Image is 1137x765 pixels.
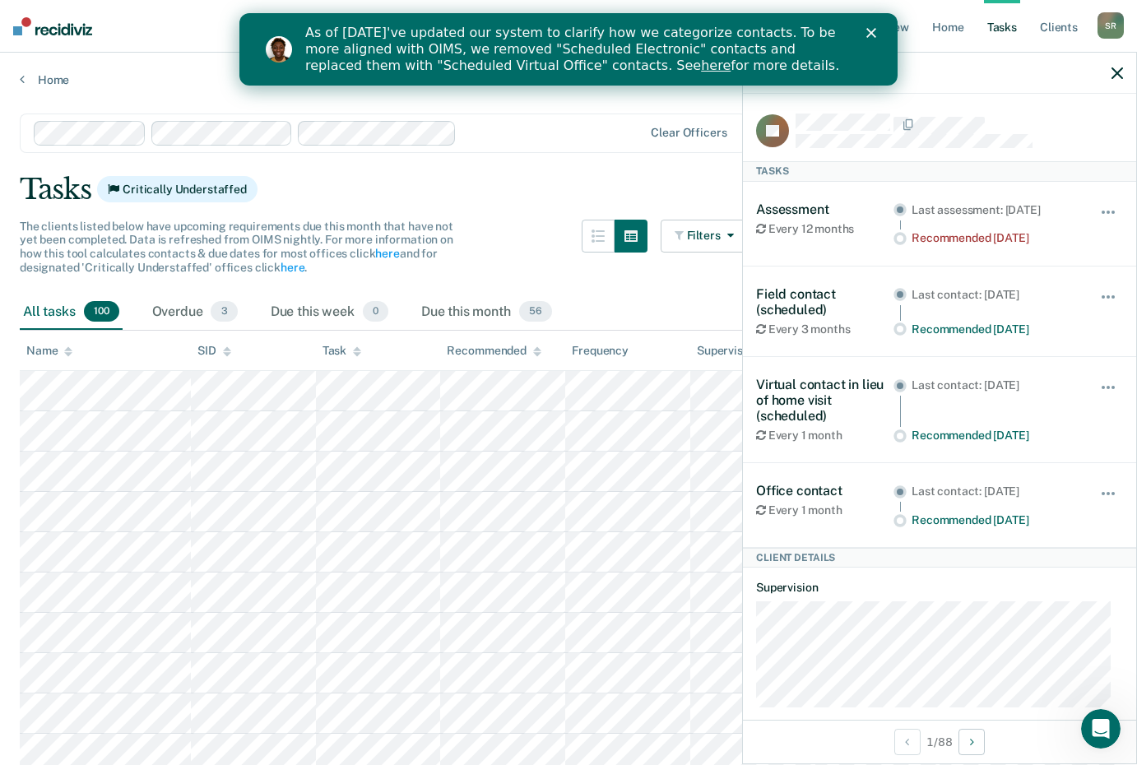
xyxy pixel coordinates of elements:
[20,72,1117,87] a: Home
[756,222,893,236] div: Every 12 months
[13,17,92,35] img: Recidiviz
[84,301,119,322] span: 100
[572,344,629,358] div: Frequency
[363,301,388,322] span: 0
[743,161,1136,181] div: Tasks
[756,581,1123,595] dt: Supervision
[756,286,893,318] div: Field contact (scheduled)
[519,301,552,322] span: 56
[20,173,1117,206] div: Tasks
[20,220,453,274] span: The clients listed below have upcoming requirements due this month that have not yet been complet...
[661,220,748,253] button: Filters
[447,344,541,358] div: Recommended
[958,729,985,755] button: Next Client
[20,294,123,331] div: All tasks
[239,13,898,86] iframe: Intercom live chat banner
[912,288,1077,302] div: Last contact: [DATE]
[756,483,893,498] div: Office contact
[756,322,893,336] div: Every 3 months
[267,294,392,331] div: Due this week
[651,126,726,140] div: Clear officers
[912,231,1077,245] div: Recommended [DATE]
[912,513,1077,527] div: Recommended [DATE]
[462,44,491,60] a: here
[912,322,1077,336] div: Recommended [DATE]
[375,247,399,260] a: here
[756,377,893,424] div: Virtual contact in lieu of home visit (scheduled)
[149,294,241,331] div: Overdue
[912,484,1077,498] div: Last contact: [DATE]
[756,202,893,217] div: Assessment
[912,429,1077,443] div: Recommended [DATE]
[1081,709,1121,749] iframe: Intercom live chat
[756,429,893,443] div: Every 1 month
[1098,12,1124,39] div: S R
[743,548,1136,568] div: Client Details
[281,261,304,274] a: here
[197,344,231,358] div: SID
[756,503,893,517] div: Every 1 month
[697,344,805,358] div: Supervision Level
[211,301,237,322] span: 3
[912,203,1077,217] div: Last assessment: [DATE]
[418,294,555,331] div: Due this month
[743,720,1136,763] div: 1 / 88
[894,729,921,755] button: Previous Client
[912,378,1077,392] div: Last contact: [DATE]
[97,176,258,202] span: Critically Understaffed
[627,15,643,25] div: Close
[323,344,361,358] div: Task
[26,344,72,358] div: Name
